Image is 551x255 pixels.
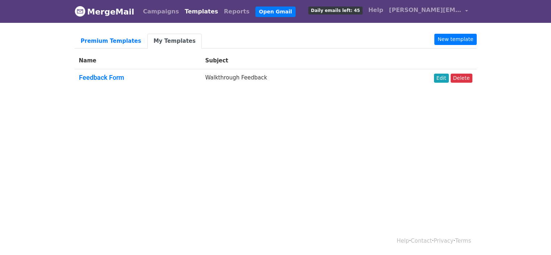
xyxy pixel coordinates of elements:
a: Terms [455,238,471,244]
a: Open Gmail [255,7,296,17]
a: Help [397,238,409,244]
a: My Templates [147,34,202,49]
a: MergeMail [75,4,134,19]
a: Help [366,3,386,17]
span: [PERSON_NAME][EMAIL_ADDRESS][PERSON_NAME][DOMAIN_NAME] [389,6,462,15]
span: Daily emails left: 45 [308,7,362,15]
a: Edit [434,74,449,83]
a: [PERSON_NAME][EMAIL_ADDRESS][PERSON_NAME][DOMAIN_NAME] [386,3,471,20]
a: Reports [221,4,252,19]
a: Premium Templates [75,34,147,49]
a: Privacy [434,238,453,244]
a: Daily emails left: 45 [305,3,365,17]
td: Walkthrough Feedback [201,69,366,89]
a: New template [434,34,476,45]
a: Feedback Form [79,74,124,81]
img: MergeMail logo [75,6,85,17]
th: Subject [201,52,366,69]
a: Campaigns [140,4,182,19]
a: Contact [411,238,432,244]
th: Name [75,52,201,69]
a: Templates [182,4,221,19]
a: Delete [451,74,472,83]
